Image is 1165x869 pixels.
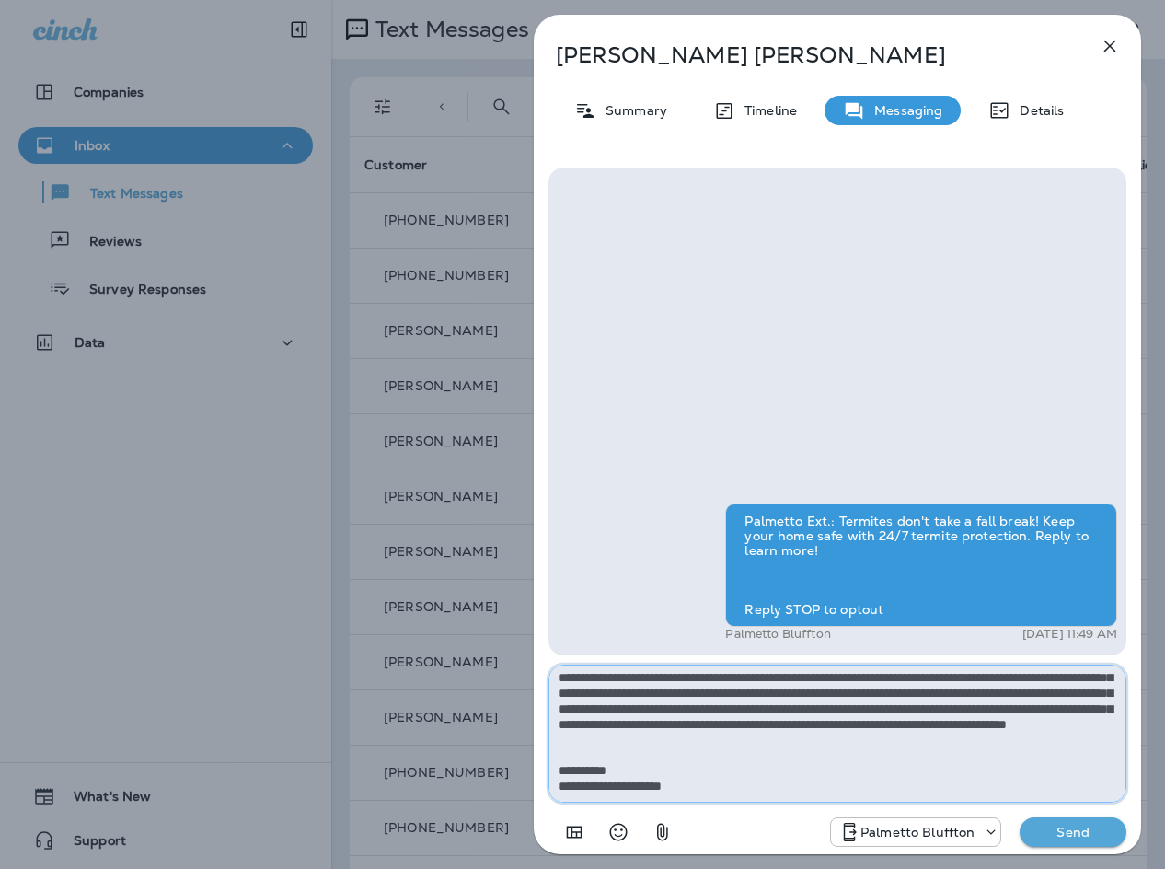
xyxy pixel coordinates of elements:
p: Details [1010,103,1064,118]
p: Summary [596,103,667,118]
p: [DATE] 11:49 AM [1022,627,1117,642]
p: Send [1034,824,1112,840]
p: Timeline [735,103,797,118]
p: Messaging [865,103,942,118]
button: Add in a premade template [556,814,593,851]
p: Palmetto Bluffton [725,627,830,642]
p: [PERSON_NAME] [PERSON_NAME] [556,42,1058,68]
button: Select an emoji [600,814,637,851]
button: Send [1020,817,1126,847]
p: Palmetto Bluffton [860,825,975,840]
div: +1 (843) 604-3631 [831,821,1000,843]
div: Palmetto Ext.: Termites don't take a fall break! Keep your home safe with 24/7 termite protection... [725,504,1117,627]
